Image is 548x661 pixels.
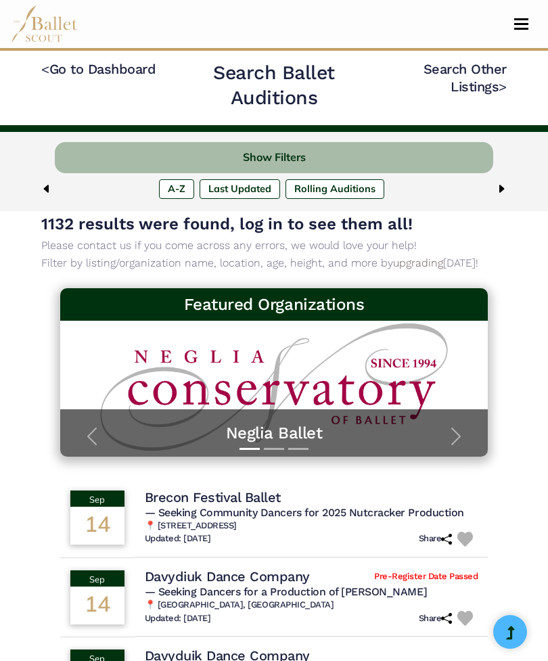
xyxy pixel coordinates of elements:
[41,214,413,233] span: 1132 results were found, log in to see them all!
[70,587,124,624] div: 14
[41,237,507,254] p: Please contact us if you come across any errors, we would love your help!
[286,179,384,198] label: Rolling Auditions
[70,491,124,507] div: Sep
[71,294,478,315] h3: Featured Organizations
[374,571,478,583] span: Pre-Register Date Passed
[424,61,507,95] a: Search Other Listings>
[239,441,260,457] button: Slide 1
[145,488,281,506] h4: Brecon Festival Ballet
[41,254,507,272] p: Filter by listing/organization name, location, age, height, and more by [DATE]!
[70,570,124,587] div: Sep
[41,61,156,77] a: <Go to Dashboard
[419,613,453,624] h6: Share
[145,533,211,545] h6: Updated: [DATE]
[499,78,507,95] code: >
[505,18,537,30] button: Toggle navigation
[145,599,478,611] h6: 📍 [GEOGRAPHIC_DATA], [GEOGRAPHIC_DATA]
[145,568,310,585] h4: Davydiuk Dance Company
[288,441,309,457] button: Slide 3
[264,441,284,457] button: Slide 2
[74,423,475,444] a: Neglia Ballet
[393,256,443,269] a: upgrading
[145,520,478,532] h6: 📍 [STREET_ADDRESS]
[419,533,453,545] h6: Share
[145,585,428,598] span: — Seeking Dancers for a Production of [PERSON_NAME]
[145,506,464,519] span: — Seeking Community Dancers for 2025 Nutcracker Production
[159,179,194,198] label: A-Z
[70,507,124,545] div: 14
[41,60,49,77] code: <
[200,179,280,198] label: Last Updated
[55,142,493,174] button: Show Filters
[145,613,211,624] h6: Updated: [DATE]
[179,60,369,110] h2: Search Ballet Auditions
